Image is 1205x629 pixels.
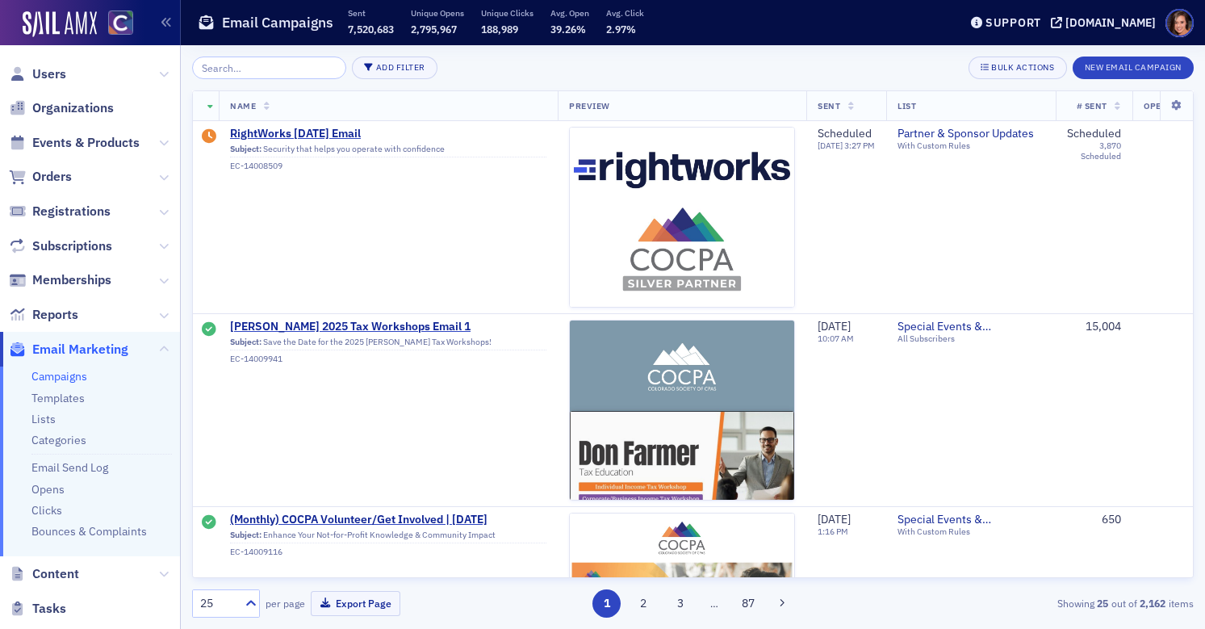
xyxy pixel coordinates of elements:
button: 2 [630,589,658,618]
a: View Homepage [97,10,133,38]
span: 2.97% [606,23,636,36]
span: List [897,100,916,111]
span: Tasks [32,600,66,618]
div: [DOMAIN_NAME] [1065,15,1156,30]
span: Subject: [230,530,262,540]
div: Scheduled [1067,127,1121,141]
a: Users [9,65,66,83]
span: Users [32,65,66,83]
img: SailAMX [23,11,97,37]
span: Email Marketing [32,341,128,359]
span: 39.26% [550,23,586,36]
a: Organizations [9,99,114,117]
div: All Subscribers [897,333,1044,344]
span: Organizations [32,99,114,117]
a: New Email Campaign [1073,59,1194,73]
button: Add Filter [352,57,437,79]
h1: Email Campaigns [222,13,333,32]
div: With Custom Rules [897,526,1044,537]
span: Subject: [230,337,262,347]
div: 15,004 [1067,320,1121,334]
span: Subscriptions [32,237,112,255]
div: Sent [202,322,216,338]
a: [PERSON_NAME] 2025 Tax Workshops Email 1 [230,320,546,334]
div: EC-14008509 [230,161,546,171]
a: (Monthly) COCPA Volunteer/Get Involved | [DATE] [230,513,546,527]
span: # Sent [1077,100,1107,111]
button: New Email Campaign [1073,57,1194,79]
input: Search… [192,57,346,79]
div: 25 [200,595,236,612]
p: Unique Clicks [481,7,533,19]
span: [DATE] [818,140,844,151]
span: Name [230,100,256,111]
time: 10:07 AM [818,333,854,344]
button: 1 [592,589,621,618]
div: Bulk Actions [991,63,1054,72]
a: Special Events & Announcements [897,513,1044,527]
div: With Custom Rules [897,140,1044,151]
img: SailAMX [108,10,133,36]
span: Registrations [32,203,111,220]
button: Export Page [311,591,400,616]
span: Reports [32,306,78,324]
span: Memberships [32,271,111,289]
div: Scheduled [818,127,875,141]
a: Email Send Log [31,460,108,475]
p: Avg. Open [550,7,589,19]
div: Sent [202,515,216,531]
a: Categories [31,433,86,447]
strong: 25 [1094,596,1111,610]
a: Templates [31,391,85,405]
p: Avg. Click [606,7,644,19]
p: Sent [348,7,394,19]
a: Campaigns [31,369,87,384]
button: Bulk Actions [969,57,1066,79]
div: EC-14009941 [230,354,546,364]
a: Subscriptions [9,237,112,255]
span: … [703,596,726,610]
a: Tasks [9,600,66,618]
a: Lists [31,412,56,426]
time: 1:16 PM [818,526,848,537]
span: Sent [818,100,840,111]
div: Save the Date for the 2025 [PERSON_NAME] Tax Workshops! [230,337,546,351]
span: 188,989 [481,23,518,36]
span: Profile [1165,9,1194,37]
span: Content [32,565,79,583]
div: Enhance Your Not-for-Profit Knowledge & Community Impact [230,530,546,544]
div: 650 [1067,513,1121,527]
span: [DATE] [818,319,851,333]
a: Orders [9,168,72,186]
a: Email Marketing [9,341,128,359]
div: Showing out of items [871,596,1194,610]
a: Memberships [9,271,111,289]
strong: 2,162 [1137,596,1169,610]
div: EC-14009116 [230,547,546,557]
a: Bounces & Complaints [31,524,147,539]
p: Unique Opens [411,7,464,19]
a: Clicks [31,503,62,518]
a: Special Events & Announcements [897,320,1044,334]
a: Events & Products [9,134,140,152]
span: Orders [32,168,72,186]
div: Security that helps you operate with confidence [230,144,546,158]
button: [DOMAIN_NAME] [1051,17,1161,28]
div: Support [985,15,1041,30]
a: Partner & Sponsor Updates [897,127,1044,141]
span: 3:27 PM [844,140,875,151]
a: Registrations [9,203,111,220]
span: RightWorks [DATE] Email [230,127,546,141]
a: Content [9,565,79,583]
span: Subject: [230,144,262,154]
label: per page [266,596,305,610]
a: Reports [9,306,78,324]
span: [DATE] [818,512,851,526]
div: Draft [202,129,216,145]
